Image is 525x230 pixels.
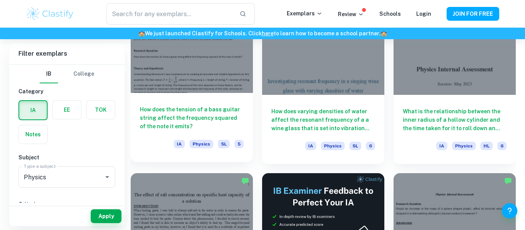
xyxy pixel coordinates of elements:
[40,65,94,83] div: Filter type choice
[140,105,244,131] h6: How does the tension of a bass guitar string affect the frequency squared of the note it emits?
[24,163,56,169] label: Type a subject
[452,142,476,150] span: Physics
[234,140,244,148] span: 5
[305,142,316,150] span: IA
[9,43,125,65] h6: Filter exemplars
[436,142,447,150] span: IA
[416,11,431,17] a: Login
[287,9,322,18] p: Exemplars
[504,177,512,185] img: Marked
[262,3,384,164] a: How does varying densities of water affect the resonant frequency of a a wine glass that is set i...
[18,87,115,96] h6: Category
[380,30,387,36] span: 🏫
[18,153,115,162] h6: Subject
[394,3,516,164] a: What is the relationship between the inner radius of a hollow cylinder and the time taken for it ...
[73,65,94,83] button: College
[138,30,145,36] span: 🏫
[349,142,361,150] span: SL
[91,209,121,223] button: Apply
[502,203,517,218] button: Help and Feedback
[102,172,113,182] button: Open
[18,200,115,208] h6: Criteria
[40,65,58,83] button: IB
[2,29,523,38] h6: We just launched Clastify for Schools. Click to learn how to become a school partner.
[86,101,115,119] button: TOK
[218,140,230,148] span: SL
[271,107,375,132] h6: How does varying densities of water affect the resonant frequency of a a wine glass that is set i...
[106,3,233,25] input: Search for any exemplars...
[189,140,213,148] span: Physics
[131,3,253,164] a: How does the tension of a bass guitar string affect the frequency squared of the note it emits?IA...
[403,107,507,132] h6: What is the relationship between the inner radius of a hollow cylinder and the time taken for it ...
[19,101,47,119] button: IA
[321,142,345,150] span: Physics
[366,142,375,150] span: 6
[480,142,493,150] span: HL
[379,11,401,17] a: Schools
[19,125,47,144] button: Notes
[26,6,75,22] img: Clastify logo
[53,101,81,119] button: EE
[174,140,185,148] span: IA
[241,177,249,185] img: Marked
[447,7,499,21] button: JOIN FOR FREE
[338,10,364,18] p: Review
[497,142,507,150] span: 6
[262,30,274,36] a: here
